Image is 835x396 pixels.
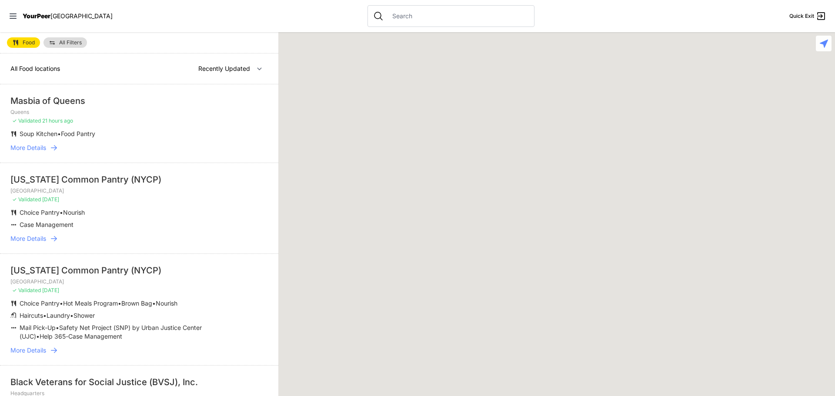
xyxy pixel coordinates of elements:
span: Choice Pantry [20,209,60,216]
p: [GEOGRAPHIC_DATA] [10,187,268,194]
span: Case Management [20,221,73,228]
span: • [70,312,73,319]
span: Food Pantry [61,130,95,137]
a: More Details [10,143,268,152]
span: Brown Bag [121,299,152,307]
span: Quick Exit [789,13,814,20]
a: Food [7,37,40,48]
input: Search [387,12,529,20]
div: Black Veterans for Social Justice (BVSJ), Inc. [10,376,268,388]
a: More Details [10,234,268,243]
span: More Details [10,143,46,152]
p: Queens [10,109,268,116]
span: • [56,324,59,331]
a: All Filters [43,37,87,48]
span: Help 365-Case Management [40,333,122,340]
span: Nourish [156,299,177,307]
span: Soup Kitchen [20,130,57,137]
span: ✓ Validated [12,117,41,124]
span: • [60,299,63,307]
span: • [36,333,40,340]
span: All Filters [59,40,82,45]
span: All Food locations [10,65,60,72]
div: [US_STATE] Common Pantry (NYCP) [10,173,268,186]
span: [DATE] [42,287,59,293]
span: • [57,130,61,137]
p: [GEOGRAPHIC_DATA] [10,278,268,285]
span: Safety Net Project (SNP) by Urban Justice Center (UJC) [20,324,202,340]
span: • [60,209,63,216]
div: [US_STATE] Common Pantry (NYCP) [10,264,268,276]
span: Food [23,40,35,45]
span: More Details [10,234,46,243]
span: Mail Pick-Up [20,324,56,331]
span: More Details [10,346,46,355]
div: Masbia of Queens [10,95,268,107]
span: Choice Pantry [20,299,60,307]
span: ✓ Validated [12,196,41,203]
span: Nourish [63,209,85,216]
span: Haircuts [20,312,43,319]
a: YourPeer[GEOGRAPHIC_DATA] [23,13,113,19]
span: 21 hours ago [42,117,73,124]
a: More Details [10,346,268,355]
a: Quick Exit [789,11,826,21]
span: • [118,299,121,307]
span: • [152,299,156,307]
span: Hot Meals Program [63,299,118,307]
span: • [43,312,47,319]
span: Shower [73,312,95,319]
span: Laundry [47,312,70,319]
span: [DATE] [42,196,59,203]
span: [GEOGRAPHIC_DATA] [50,12,113,20]
span: YourPeer [23,12,50,20]
span: ✓ Validated [12,287,41,293]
